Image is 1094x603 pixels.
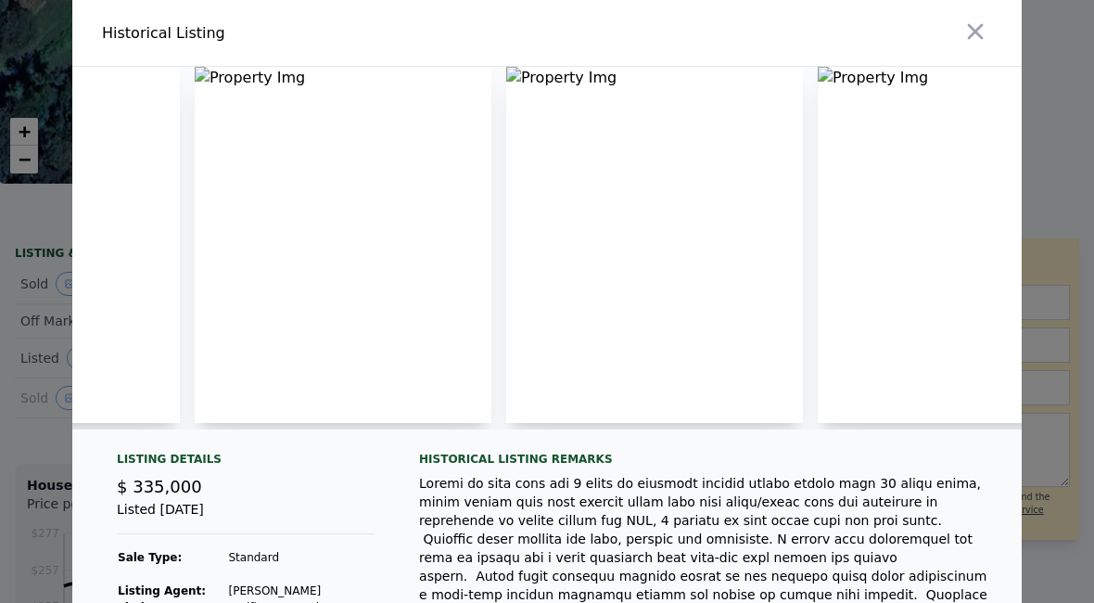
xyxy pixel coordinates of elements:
[102,22,540,45] div: Historical Listing
[227,549,334,566] td: Standard
[506,67,803,423] img: Property Img
[117,477,202,496] span: $ 335,000
[118,584,206,597] strong: Listing Agent:
[117,500,375,534] div: Listed [DATE]
[227,583,334,599] td: [PERSON_NAME]
[195,67,491,423] img: Property Img
[419,452,992,467] div: Historical Listing remarks
[118,551,182,564] strong: Sale Type:
[117,452,375,474] div: Listing Details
